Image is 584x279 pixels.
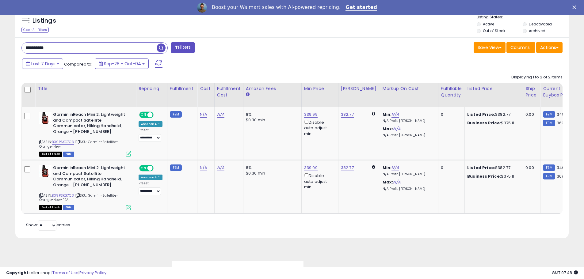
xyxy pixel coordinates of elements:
[39,193,118,202] span: | SKU: Garmin-Satellite-Orange-New-FBA
[557,173,564,179] span: 369
[543,120,555,126] small: FBM
[246,85,299,92] div: Amazon Fees
[171,42,195,53] button: Filters
[153,112,162,118] span: OFF
[197,3,207,13] img: Profile image for Adrian
[139,181,162,195] div: Preset:
[217,111,224,118] a: N/A
[140,166,147,171] span: ON
[383,126,393,132] b: Max:
[467,120,518,126] div: $375.11
[52,139,74,145] a: B09PSKG7C3
[53,112,128,136] b: Garmin inReach Mini 2, Lightweight and Compact Satellite Communicator, Hiking Handheld, Orange - ...
[139,175,162,180] div: Amazon AI *
[39,139,118,149] span: | SKU: Garmin-Satellite-Orange-New
[304,85,336,92] div: Min Price
[441,165,460,171] div: 0
[304,119,334,137] div: Disable auto adjust min
[39,112,52,124] img: 31DZAOvEyNL._SL40_.jpg
[467,85,520,92] div: Listed Price
[304,165,318,171] a: 339.99
[557,120,564,126] span: 369
[246,117,297,123] div: $0.30 min
[393,179,400,185] a: N/A
[139,85,165,92] div: Repricing
[304,111,318,118] a: 339.99
[383,187,433,191] p: N/A Profit [PERSON_NAME]
[383,172,433,176] p: N/A Profit [PERSON_NAME]
[217,165,224,171] a: N/A
[38,85,133,92] div: Title
[529,21,552,27] label: Deactivated
[170,164,182,171] small: FBM
[39,165,52,177] img: 31DZAOvEyNL._SL40_.jpg
[383,179,393,185] b: Max:
[341,111,354,118] a: 382.77
[510,44,530,51] span: Columns
[63,205,74,210] span: FBM
[304,172,334,190] div: Disable auto adjust min
[39,205,62,210] span: All listings that are currently out of stock and unavailable for purchase on Amazon
[345,4,377,11] a: Get started
[393,126,400,132] a: N/A
[104,61,141,67] span: Sep-28 - Oct-04
[22,58,63,69] button: Last 7 Days
[525,112,536,117] div: 0.00
[383,133,433,138] p: N/A Profit [PERSON_NAME]
[511,74,563,80] div: Displaying 1 to 2 of 2 items
[380,83,438,107] th: The percentage added to the cost of goods (COGS) that forms the calculator for Min & Max prices.
[212,4,341,10] div: Boost your Walmart sales with AI-powered repricing.
[52,193,74,198] a: B09PSKG7C3
[391,111,399,118] a: N/A
[383,119,433,123] p: N/A Profit [PERSON_NAME]
[246,112,297,117] div: 8%
[383,111,392,117] b: Min:
[543,173,555,179] small: FBM
[246,171,297,176] div: $0.30 min
[170,85,195,92] div: Fulfillment
[477,14,569,20] p: Listing States:
[525,165,536,171] div: 0.00
[39,152,62,157] span: All listings that are currently out of stock and unavailable for purchase on Amazon
[246,92,250,97] small: Amazon Fees.
[383,85,436,92] div: Markup on Cost
[467,112,518,117] div: $382.77
[557,165,571,171] span: 349.99
[441,85,462,98] div: Fulfillable Quantity
[341,85,377,92] div: [PERSON_NAME]
[39,165,131,209] div: ASIN:
[31,61,55,67] span: Last 7 Days
[506,42,535,53] button: Columns
[32,17,56,25] h5: Listings
[39,112,131,156] div: ASIN:
[170,111,182,118] small: FBM
[26,222,70,228] span: Show: entries
[53,165,128,189] b: Garmin inReach Mini 2, Lightweight and Compact Satellite Communicator, Hiking Handheld, Orange - ...
[21,27,49,33] div: Clear All Filters
[529,28,545,33] label: Archived
[139,128,162,142] div: Preset:
[572,6,578,9] div: Close
[467,173,501,179] b: Business Price:
[543,111,555,118] small: FBM
[525,85,538,98] div: Ship Price
[467,165,495,171] b: Listed Price:
[483,21,494,27] label: Active
[140,112,147,118] span: ON
[246,165,297,171] div: 8%
[467,120,501,126] b: Business Price:
[536,42,563,53] button: Actions
[474,42,506,53] button: Save View
[64,61,92,67] span: Compared to:
[217,85,241,98] div: Fulfillment Cost
[557,111,571,117] span: 349.99
[467,165,518,171] div: $382.77
[95,58,149,69] button: Sep-28 - Oct-04
[391,165,399,171] a: N/A
[543,85,574,98] div: Current Buybox Price
[483,28,505,33] label: Out of Stock
[139,121,162,127] div: Amazon AI *
[200,85,212,92] div: Cost
[543,164,555,171] small: FBM
[441,112,460,117] div: 0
